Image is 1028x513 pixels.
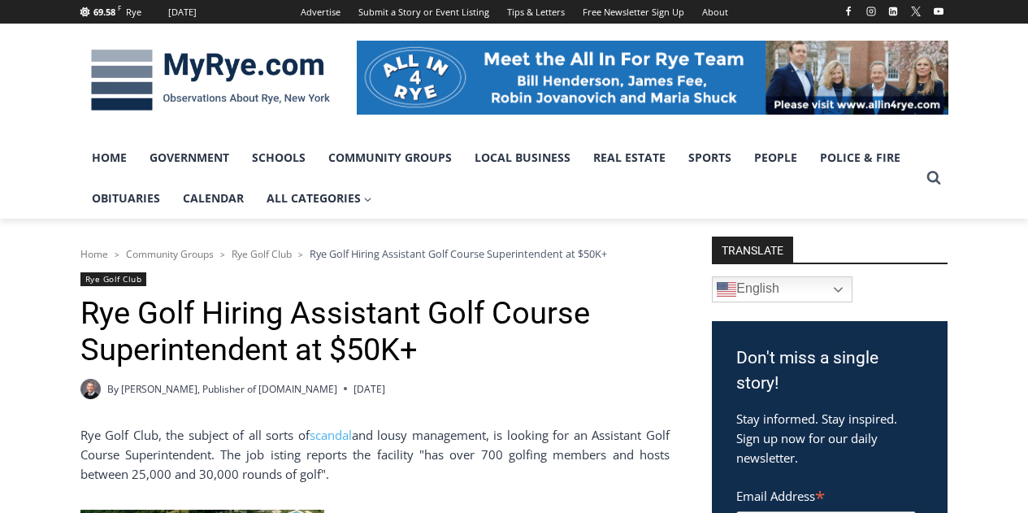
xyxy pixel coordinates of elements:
nav: Primary Navigation [80,137,919,220]
a: Obituaries [80,178,171,219]
h3: Don't miss a single story! [736,346,923,397]
a: Sports [677,137,743,178]
a: Facebook [839,2,858,21]
a: Police & Fire [809,137,912,178]
a: Local Business [463,137,582,178]
nav: Breadcrumbs [80,246,670,262]
p: Rye Golf Club, the subject of all sorts of and lousy management, is looking for an Assistant Golf... [80,425,670,484]
a: Author image [80,379,101,399]
div: [DATE] [168,5,197,20]
a: Home [80,137,138,178]
a: YouTube [929,2,948,21]
a: Rye Golf Club [232,247,292,261]
span: All Categories [267,189,372,207]
p: Stay informed. Stay inspired. Sign up now for our daily newsletter. [736,409,923,467]
span: > [115,249,119,260]
a: Linkedin [883,2,903,21]
span: 69.58 [93,6,115,18]
label: Email Address [736,480,916,509]
a: People [743,137,809,178]
a: [PERSON_NAME], Publisher of [DOMAIN_NAME] [121,382,337,396]
a: Calendar [171,178,255,219]
a: X [906,2,926,21]
span: > [220,249,225,260]
a: Government [138,137,241,178]
span: F [118,3,121,12]
a: Instagram [861,2,881,21]
time: [DATE] [354,381,385,397]
a: English [712,276,852,302]
a: Schools [241,137,317,178]
span: By [107,381,119,397]
span: > [298,249,303,260]
a: scandal [310,427,352,443]
a: Community Groups [126,247,214,261]
span: Rye Golf Hiring Assistant Golf Course Superintendent at $50K+ [310,246,607,261]
h1: Rye Golf Hiring Assistant Golf Course Superintendent at $50K+ [80,295,670,369]
img: en [717,280,736,299]
div: Rye [126,5,141,20]
img: MyRye.com [80,38,340,123]
strong: TRANSLATE [712,237,793,263]
a: All Categories [255,178,384,219]
a: Rye Golf Club [80,272,147,286]
a: Real Estate [582,137,677,178]
img: All in for Rye [357,41,948,114]
button: View Search Form [919,163,948,193]
a: Community Groups [317,137,463,178]
a: Home [80,247,108,261]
